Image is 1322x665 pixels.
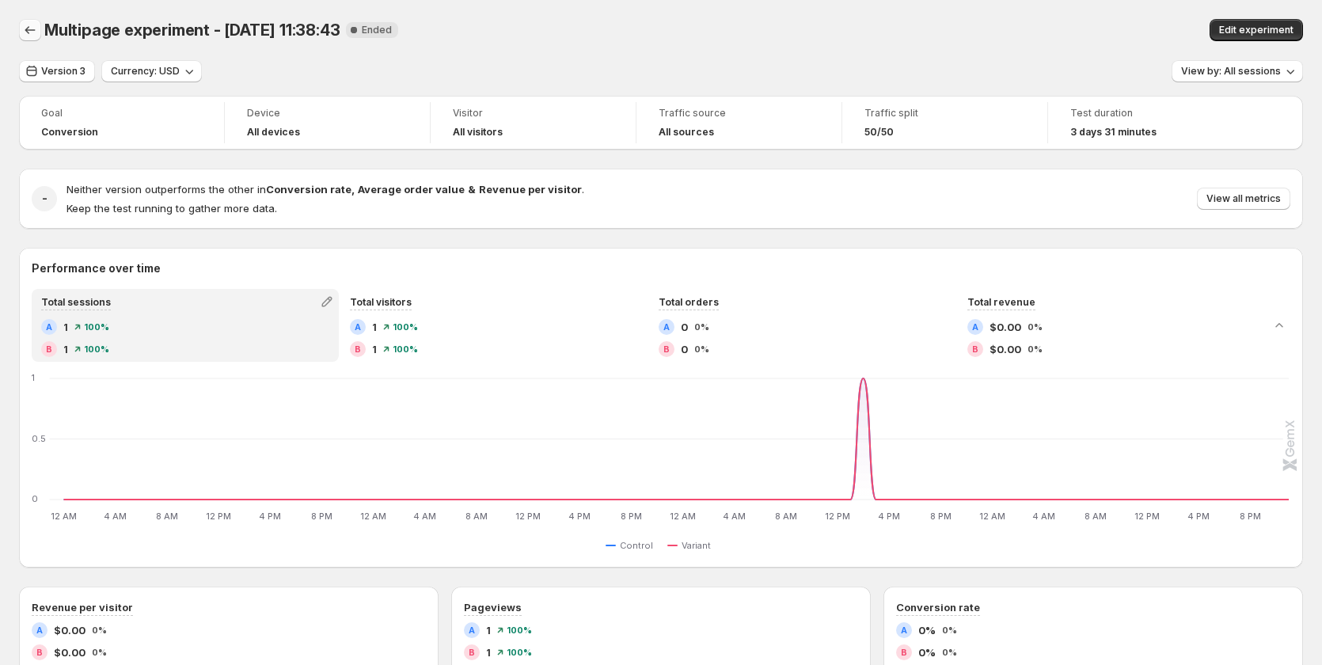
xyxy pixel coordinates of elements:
[723,511,746,522] text: 4 AM
[32,493,38,504] text: 0
[350,296,412,308] span: Total visitors
[659,126,714,139] h4: All sources
[63,341,68,357] span: 1
[1032,511,1055,522] text: 4 AM
[453,126,503,139] h4: All visitors
[393,322,418,332] span: 100%
[44,21,340,40] span: Multipage experiment - [DATE] 11:38:43
[453,105,614,140] a: VisitorAll visitors
[46,344,52,354] h2: B
[864,107,1025,120] span: Traffic split
[694,322,709,332] span: 0%
[66,202,277,215] span: Keep the test running to gather more data.
[1028,322,1043,332] span: 0%
[372,341,377,357] span: 1
[979,511,1005,522] text: 12 AM
[568,511,591,522] text: 4 PM
[825,511,850,522] text: 12 PM
[453,107,614,120] span: Visitor
[111,65,180,78] span: Currency: USD
[469,648,475,657] h2: B
[1134,511,1160,522] text: 12 PM
[54,644,85,660] span: $0.00
[775,511,797,522] text: 8 AM
[1210,19,1303,41] button: Edit experiment
[66,183,584,196] span: Neither version outperforms the other in .
[32,599,133,615] h3: Revenue per visitor
[681,319,688,335] span: 0
[479,183,582,196] strong: Revenue per visitor
[864,105,1025,140] a: Traffic split50/50
[930,511,952,522] text: 8 PM
[620,539,653,552] span: Control
[1085,511,1107,522] text: 8 AM
[63,319,68,335] span: 1
[1070,105,1232,140] a: Test duration3 days 31 minutes
[104,511,127,522] text: 4 AM
[469,625,475,635] h2: A
[663,322,670,332] h2: A
[1197,188,1290,210] button: View all metrics
[247,126,300,139] h4: All devices
[967,296,1035,308] span: Total revenue
[92,625,107,635] span: 0%
[918,644,936,660] span: 0%
[468,183,476,196] strong: &
[972,344,978,354] h2: B
[990,341,1021,357] span: $0.00
[901,648,907,657] h2: B
[362,24,392,36] span: Ended
[659,107,819,120] span: Traffic source
[46,322,52,332] h2: A
[84,344,109,354] span: 100%
[942,648,957,657] span: 0%
[667,536,717,555] button: Variant
[681,341,688,357] span: 0
[19,19,41,41] button: Back
[515,511,541,522] text: 12 PM
[311,511,332,522] text: 8 PM
[901,625,907,635] h2: A
[266,183,351,196] strong: Conversion rate
[355,322,361,332] h2: A
[19,60,95,82] button: Version 3
[972,322,978,332] h2: A
[896,599,980,615] h3: Conversion rate
[351,183,355,196] strong: ,
[486,644,491,660] span: 1
[990,319,1021,335] span: $0.00
[247,105,408,140] a: DeviceAll devices
[54,622,85,638] span: $0.00
[606,536,659,555] button: Control
[36,625,43,635] h2: A
[393,344,418,354] span: 100%
[1206,192,1281,205] span: View all metrics
[663,344,670,354] h2: B
[1219,24,1294,36] span: Edit experiment
[41,296,111,308] span: Total sessions
[486,622,491,638] span: 1
[413,511,436,522] text: 4 AM
[507,648,532,657] span: 100%
[1187,511,1210,522] text: 4 PM
[41,65,85,78] span: Version 3
[156,511,178,522] text: 8 AM
[247,107,408,120] span: Device
[694,344,709,354] span: 0%
[1028,344,1043,354] span: 0%
[1070,107,1232,120] span: Test duration
[51,511,77,522] text: 12 AM
[1172,60,1303,82] button: View by: All sessions
[670,511,696,522] text: 12 AM
[878,511,900,522] text: 4 PM
[41,107,202,120] span: Goal
[92,648,107,657] span: 0%
[358,183,465,196] strong: Average order value
[465,511,488,522] text: 8 AM
[259,511,281,522] text: 4 PM
[507,625,532,635] span: 100%
[1070,126,1157,139] span: 3 days 31 minutes
[1181,65,1281,78] span: View by: All sessions
[36,648,43,657] h2: B
[464,599,522,615] h3: Pageviews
